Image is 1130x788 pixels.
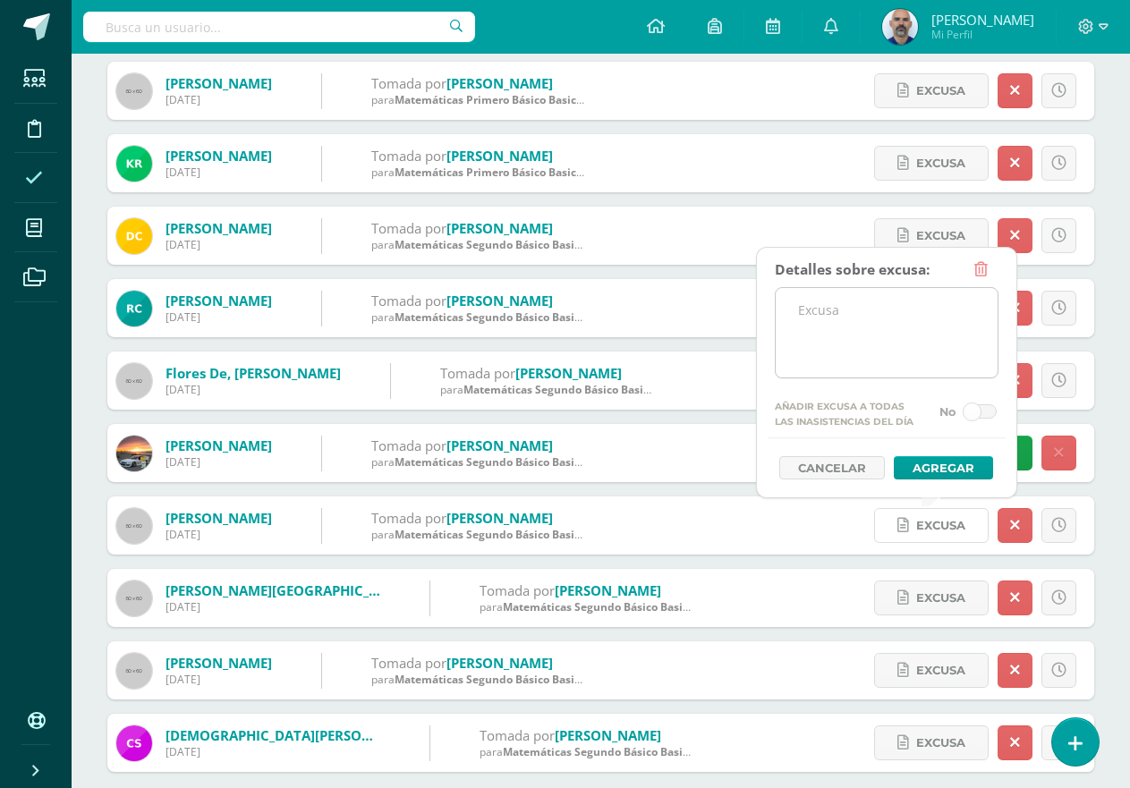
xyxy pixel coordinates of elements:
[166,364,341,382] a: Flores De, [PERSON_NAME]
[371,654,446,672] span: Tomada por
[116,363,152,399] img: 60x60
[446,219,553,237] a: [PERSON_NAME]
[555,726,661,744] a: [PERSON_NAME]
[395,309,607,325] span: Matemáticas Segundo Básico Basicos 'B'
[166,454,272,470] div: [DATE]
[555,581,661,599] a: [PERSON_NAME]
[463,382,675,397] span: Matemáticas Segundo Básico Basicos 'B'
[166,165,272,180] div: [DATE]
[446,147,553,165] a: [PERSON_NAME]
[916,147,965,180] span: Excusa
[371,436,446,454] span: Tomada por
[916,509,965,542] span: Excusa
[166,527,272,542] div: [DATE]
[446,292,553,309] a: [PERSON_NAME]
[166,147,272,165] a: [PERSON_NAME]
[874,146,989,181] a: Excusa
[116,653,152,689] img: 60x60
[874,73,989,108] a: Excusa
[775,252,930,287] div: Detalles sobre excusa:
[166,672,272,687] div: [DATE]
[874,508,989,543] a: Excusa
[916,726,965,759] span: Excusa
[440,382,655,397] div: para
[446,74,553,92] a: [PERSON_NAME]
[480,581,555,599] span: Tomada por
[931,11,1034,29] span: [PERSON_NAME]
[371,92,586,107] div: para
[916,654,965,687] span: Excusa
[116,73,152,109] img: 60x60
[480,744,694,759] div: para
[116,218,152,254] img: bcd341e1673ac81e60539cad248c7003.png
[931,27,1034,42] span: Mi Perfil
[116,508,152,544] img: 60x60
[440,364,515,382] span: Tomada por
[503,744,715,759] span: Matemáticas Segundo Básico Basicos 'B'
[371,292,446,309] span: Tomada por
[116,436,152,471] img: 0da0addf5a607ca67c9b77d61ee00028.png
[874,725,989,760] a: Excusa
[916,74,965,107] span: Excusa
[166,654,272,672] a: [PERSON_NAME]
[916,581,965,614] span: Excusa
[166,599,380,614] div: [DATE]
[166,382,341,397] div: [DATE]
[446,654,553,672] a: [PERSON_NAME]
[371,219,446,237] span: Tomada por
[874,580,989,615] a: Excusa
[371,672,586,687] div: para
[916,219,965,252] span: Excusa
[371,309,586,325] div: para
[166,309,272,325] div: [DATE]
[166,509,272,527] a: [PERSON_NAME]
[480,726,555,744] span: Tomada por
[116,580,152,616] img: 60x60
[446,436,553,454] a: [PERSON_NAME]
[446,509,553,527] a: [PERSON_NAME]
[874,218,989,253] a: Excusa
[166,436,272,454] a: [PERSON_NAME]
[83,12,475,42] input: Busca un usuario...
[395,165,603,180] span: Matemáticas Primero Básico Basicos 'C'
[166,581,409,599] a: [PERSON_NAME][GEOGRAPHIC_DATA]
[882,9,918,45] img: 86237826b05a9077d3f6f6be1bc4b84d.png
[480,599,694,614] div: para
[874,653,989,688] a: Excusa
[371,237,586,252] div: para
[395,92,603,107] span: Matemáticas Primero Básico Basicos 'C'
[166,292,272,309] a: [PERSON_NAME]
[395,527,607,542] span: Matemáticas Segundo Básico Basicos 'B'
[768,400,926,430] label: Añadir excusa a todas las inasistencias del día
[371,527,586,542] div: para
[371,147,446,165] span: Tomada por
[371,509,446,527] span: Tomada por
[371,165,586,180] div: para
[503,599,715,614] span: Matemáticas Segundo Básico Basicos 'B'
[894,456,993,479] button: Agregar
[395,672,607,687] span: Matemáticas Segundo Básico Basicos 'B'
[166,219,272,237] a: [PERSON_NAME]
[395,454,607,470] span: Matemáticas Segundo Básico Basicos 'B'
[166,726,421,744] a: [DEMOGRAPHIC_DATA][PERSON_NAME]
[371,454,586,470] div: para
[166,237,272,252] div: [DATE]
[779,456,885,479] a: Cancelar
[166,74,272,92] a: [PERSON_NAME]
[166,744,380,759] div: [DATE]
[371,74,446,92] span: Tomada por
[116,291,152,326] img: b30240a7e371684ed87de349c2e4c85a.png
[515,364,622,382] a: [PERSON_NAME]
[116,146,152,182] img: fe5a74401fe54582bf24c8a1f212568c.png
[116,725,152,761] img: eae5307713758a5c292fb7f839a3ccf7.png
[166,92,272,107] div: [DATE]
[395,237,607,252] span: Matemáticas Segundo Básico Basicos 'B'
